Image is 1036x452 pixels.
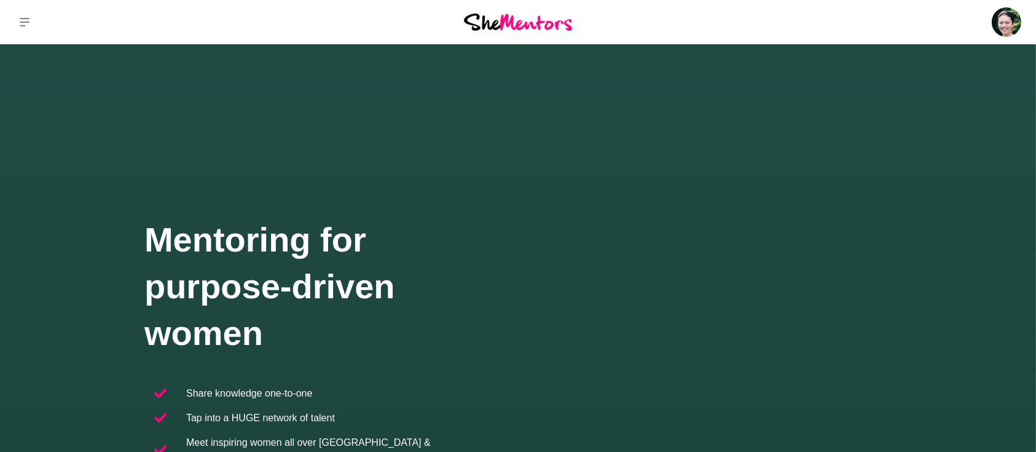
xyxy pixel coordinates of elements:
[992,7,1021,37] img: Roselynn Unson
[186,411,335,426] p: Tap into a HUGE network of talent
[144,216,518,357] h1: Mentoring for purpose-driven women
[186,386,312,401] p: Share knowledge one-to-one
[464,14,572,30] img: She Mentors Logo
